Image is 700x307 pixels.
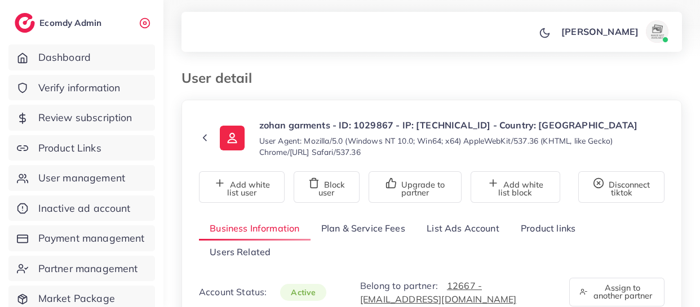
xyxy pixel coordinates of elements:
span: Inactive ad account [38,201,131,216]
a: [PERSON_NAME]avatar [555,20,673,43]
h3: User detail [181,70,261,86]
a: Business Information [199,216,311,241]
small: User Agent: Mozilla/5.0 (Windows NT 10.0; Win64; x64) AppleWebKit/537.36 (KHTML, like Gecko) Chro... [259,135,664,158]
h2: Ecomdy Admin [39,17,104,28]
a: Verify information [8,75,155,101]
span: Partner management [38,261,138,276]
a: Users Related [199,241,281,265]
a: Payment management [8,225,155,251]
img: ic-user-info.36bf1079.svg [220,126,245,150]
a: Product Links [8,135,155,161]
span: active [280,284,326,301]
span: Product Links [38,141,101,155]
a: 12667 - [EMAIL_ADDRESS][DOMAIN_NAME] [360,280,516,305]
a: logoEcomdy Admin [15,13,104,33]
span: Market Package [38,291,115,306]
a: Plan & Service Fees [311,216,416,241]
a: User management [8,165,155,191]
a: Review subscription [8,105,155,131]
button: Block user [294,171,360,203]
button: Assign to another partner [569,278,664,306]
button: Upgrade to partner [369,171,462,203]
button: Disconnect tiktok [578,171,664,203]
a: Partner management [8,256,155,282]
button: Add white list user [199,171,285,203]
a: Product links [510,216,586,241]
a: Dashboard [8,45,155,70]
span: Verify information [38,81,121,95]
p: [PERSON_NAME] [561,25,639,38]
img: avatar [646,20,668,43]
a: Inactive ad account [8,195,155,221]
img: logo [15,13,35,33]
p: Account Status: [199,285,326,299]
span: User management [38,171,125,185]
button: Add white list block [471,171,560,203]
p: zohan garments - ID: 1029867 - IP: [TECHNICAL_ID] - Country: [GEOGRAPHIC_DATA] [259,118,664,132]
p: Belong to partner: [360,279,556,306]
span: Payment management [38,231,145,246]
span: Review subscription [38,110,132,125]
a: List Ads Account [416,216,510,241]
span: Dashboard [38,50,91,65]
